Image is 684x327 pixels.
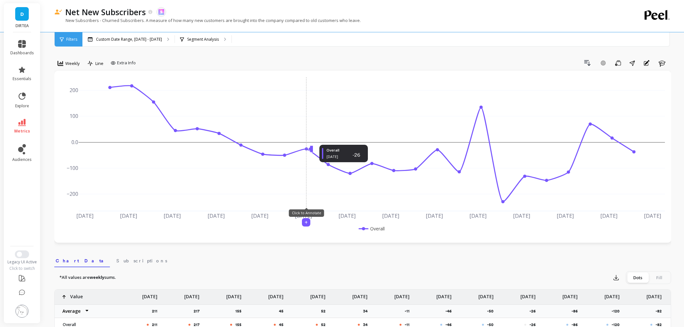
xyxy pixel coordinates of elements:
[70,290,83,300] p: Value
[15,103,29,109] span: explore
[56,258,109,264] span: Chart Data
[54,9,62,15] img: header icon
[627,272,648,283] div: Dots
[235,309,245,314] p: 155
[268,290,283,300] p: [DATE]
[13,76,31,81] span: essentials
[96,37,162,42] p: Custom Date Range, [DATE] - [DATE]
[65,6,146,17] p: Net New Subscribers
[226,290,241,300] p: [DATE]
[20,10,24,18] span: D
[656,309,666,314] p: -82
[647,290,662,300] p: [DATE]
[16,305,28,318] img: profile picture
[4,266,40,271] div: Click to switch
[394,290,410,300] p: [DATE]
[321,309,329,314] p: 52
[15,250,29,258] button: Switch to New UI
[152,309,161,314] p: 211
[648,272,670,283] div: Fill
[310,290,326,300] p: [DATE]
[95,60,103,67] span: Line
[572,309,582,314] p: -86
[59,274,116,281] p: *All values are sums.
[66,37,77,42] span: Filters
[194,309,203,314] p: 217
[142,290,157,300] p: [DATE]
[562,290,578,300] p: [DATE]
[54,252,671,267] nav: Tabs
[10,23,34,28] p: DIRTEA
[14,129,30,134] span: metrics
[445,309,455,314] p: -46
[116,258,167,264] span: Subscriptions
[12,157,32,162] span: audiences
[436,290,452,300] p: [DATE]
[279,309,287,314] p: 45
[184,290,199,300] p: [DATE]
[90,274,104,280] strong: weekly
[405,309,413,314] p: -11
[529,309,540,314] p: -26
[352,290,368,300] p: [DATE]
[478,290,494,300] p: [DATE]
[117,60,136,66] span: Extra Info
[520,290,536,300] p: [DATE]
[158,9,164,15] img: api.skio.svg
[54,17,361,23] p: New Subscribers - Churned Subscribers. A measure of how many new customers are brought into the c...
[187,37,219,42] p: Segment Analysis
[604,290,620,300] p: [DATE]
[65,60,80,67] span: Weekly
[4,259,40,265] div: Legacy UI Active
[363,309,371,314] p: 34
[10,50,34,56] span: dashboards
[612,309,624,314] p: -120
[487,309,497,314] p: -50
